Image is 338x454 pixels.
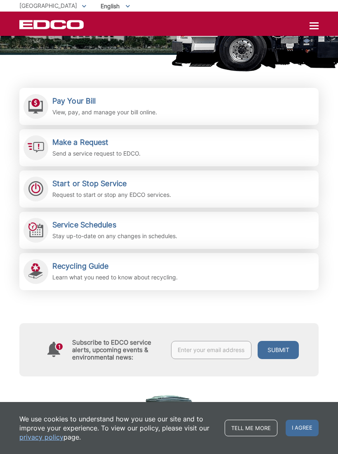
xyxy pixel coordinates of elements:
input: Enter your email address... [171,341,251,359]
p: Stay up-to-date on any changes in schedules. [52,232,177,241]
h2: Pay Your Bill [52,97,157,106]
p: View, pay, and manage your bill online. [52,108,157,117]
h2: Recycling Guide [52,262,178,271]
a: EDCD logo. Return to the homepage. [19,20,85,29]
h2: Make a Request [52,138,141,147]
p: Send a service request to EDCO. [52,149,141,158]
p: Request to start or stop any EDCO services. [52,190,171,199]
h2: Start or Stop Service [52,179,171,188]
a: Service Schedules Stay up-to-date on any changes in schedules. [19,212,319,249]
p: Learn what you need to know about recycling. [52,273,178,282]
p: We use cookies to understand how you use our site and to improve your experience. To view our pol... [19,414,216,442]
a: Pay Your Bill View, pay, and manage your bill online. [19,88,319,125]
a: Make a Request Send a service request to EDCO. [19,129,319,166]
span: [GEOGRAPHIC_DATA] [19,2,77,9]
h2: Service Schedules [52,220,177,229]
a: privacy policy [19,433,63,442]
a: Recycling Guide Learn what you need to know about recycling. [19,253,319,290]
h4: Subscribe to EDCO service alerts, upcoming events & environmental news: [72,339,163,361]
